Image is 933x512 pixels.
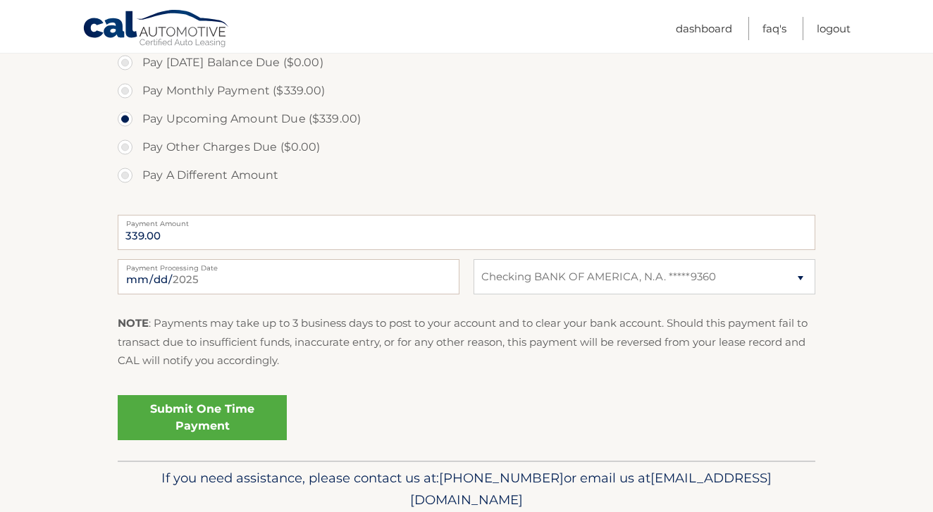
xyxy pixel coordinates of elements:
[118,316,149,330] strong: NOTE
[118,314,815,370] p: : Payments may take up to 3 business days to post to your account and to clear your bank account....
[118,49,815,77] label: Pay [DATE] Balance Due ($0.00)
[118,77,815,105] label: Pay Monthly Payment ($339.00)
[762,17,786,40] a: FAQ's
[817,17,851,40] a: Logout
[118,259,459,270] label: Payment Processing Date
[118,105,815,133] label: Pay Upcoming Amount Due ($339.00)
[439,470,564,486] span: [PHONE_NUMBER]
[676,17,732,40] a: Dashboard
[118,133,815,161] label: Pay Other Charges Due ($0.00)
[118,395,287,440] a: Submit One Time Payment
[118,215,815,226] label: Payment Amount
[127,467,806,512] p: If you need assistance, please contact us at: or email us at
[118,259,459,294] input: Payment Date
[118,215,815,250] input: Payment Amount
[118,161,815,189] label: Pay A Different Amount
[82,9,230,50] a: Cal Automotive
